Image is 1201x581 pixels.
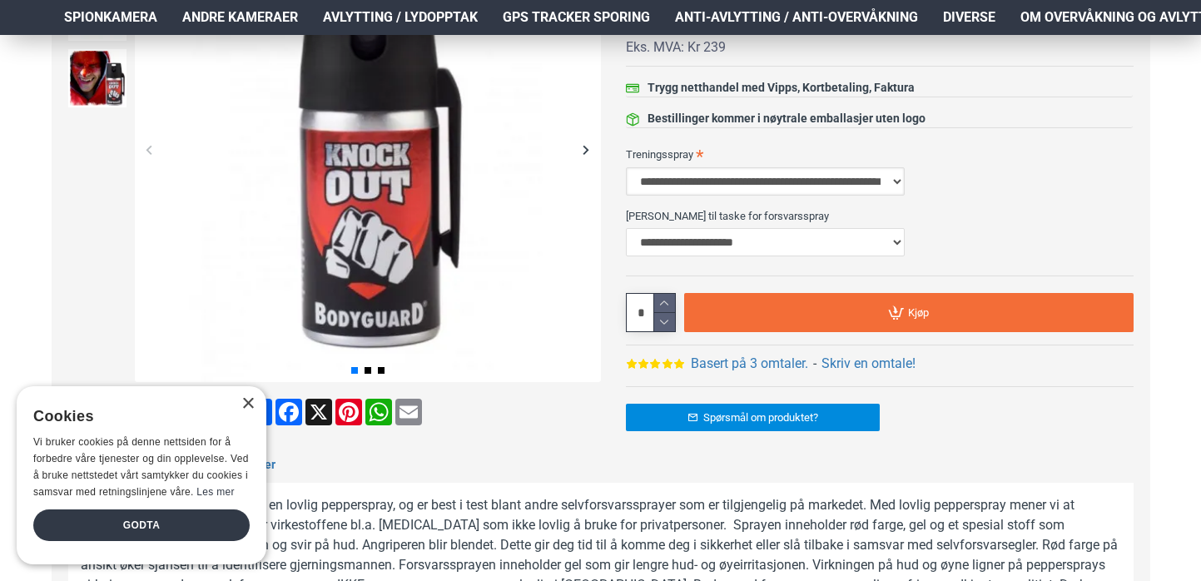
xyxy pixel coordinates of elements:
a: Facebook [274,399,304,425]
span: Diverse [943,7,995,27]
span: GPS Tracker Sporing [503,7,650,27]
div: Next slide [572,135,601,164]
a: Spørsmål om produktet? [626,404,880,431]
span: Anti-avlytting / Anti-overvåkning [675,7,918,27]
span: Avlytting / Lydopptak [323,7,478,27]
div: Bestillinger kommer i nøytrale emballasjer uten logo [648,110,926,127]
a: Basert på 3 omtaler. [691,354,808,374]
div: Close [241,398,254,410]
div: Previous slide [135,135,164,164]
b: - [813,355,816,371]
a: Email [394,399,424,425]
a: X [304,399,334,425]
span: Go to slide 1 [351,367,358,374]
span: Kjøp [908,307,929,318]
div: Trygg netthandel med Vipps, Kortbetaling, Faktura [648,79,915,97]
label: [PERSON_NAME] til taske for forsvarsspray [626,202,1134,229]
span: Vi bruker cookies på denne nettsiden for å forbedre våre tjenester og din opplevelse. Ved å bruke... [33,436,249,497]
span: Andre kameraer [182,7,298,27]
img: Forsvarsspray - Lovlig Pepperspray - SpyGadgets.no [68,49,127,107]
a: Pinterest [334,399,364,425]
a: Les mer, opens a new window [196,486,234,498]
a: WhatsApp [364,399,394,425]
span: Spionkamera [64,7,157,27]
a: Skriv en omtale! [821,354,916,374]
span: Go to slide 3 [378,367,385,374]
div: Godta [33,509,250,541]
label: Treningsspray [626,141,1134,167]
div: Cookies [33,399,239,435]
span: Go to slide 2 [365,367,371,374]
